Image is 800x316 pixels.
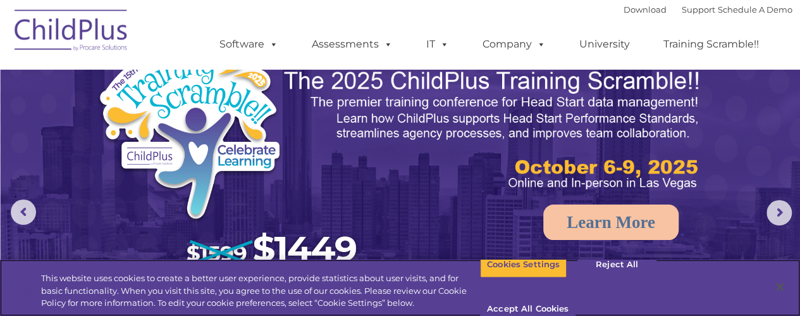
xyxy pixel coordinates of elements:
[624,4,792,15] font: |
[543,205,679,240] a: Learn More
[682,4,715,15] a: Support
[414,32,462,57] a: IT
[480,251,567,278] button: Cookies Settings
[470,32,558,57] a: Company
[577,251,656,278] button: Reject All
[624,4,667,15] a: Download
[651,32,772,57] a: Training Scramble!!
[299,32,405,57] a: Assessments
[718,4,792,15] a: Schedule A Demo
[207,32,291,57] a: Software
[41,272,480,310] div: This website uses cookies to create a better user experience, provide statistics about user visit...
[176,136,230,145] span: Phone number
[8,1,135,64] img: ChildPlus by Procare Solutions
[766,273,794,301] button: Close
[176,84,214,93] span: Last name
[567,32,643,57] a: University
